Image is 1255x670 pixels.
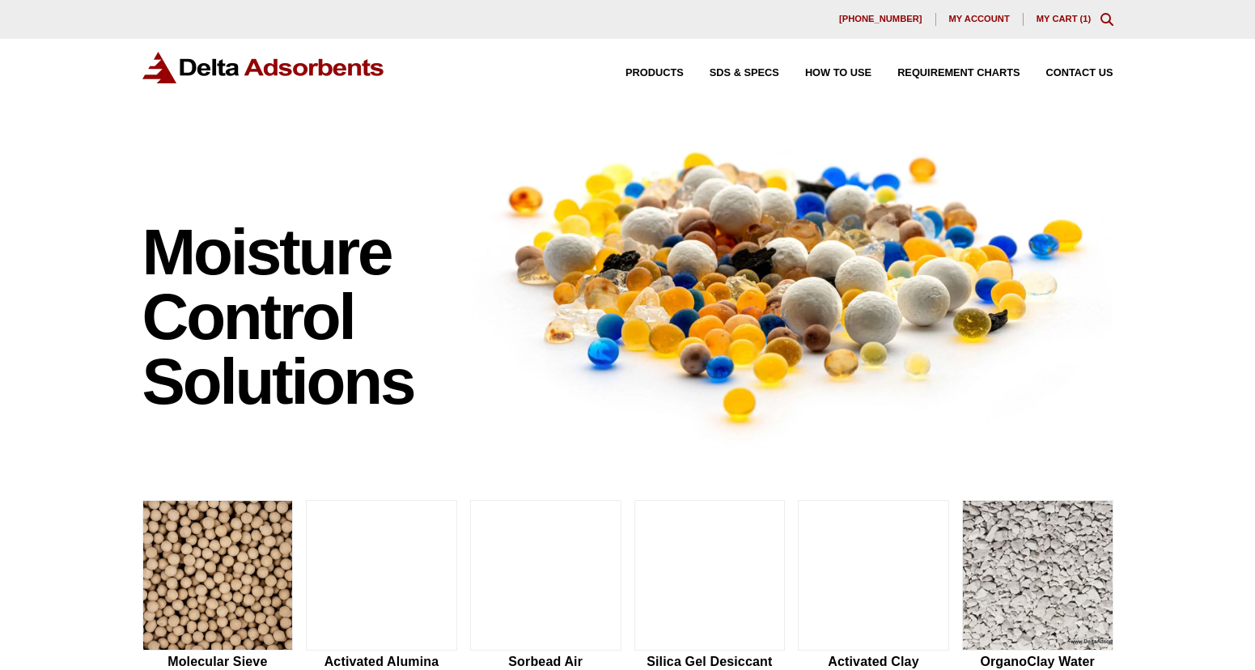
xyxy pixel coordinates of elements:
[949,15,1010,23] span: My account
[634,654,786,669] h2: Silica Gel Desiccant
[871,68,1020,78] a: Requirement Charts
[826,13,936,26] a: [PHONE_NUMBER]
[1046,68,1113,78] span: Contact Us
[1020,68,1113,78] a: Contact Us
[798,654,949,669] h2: Activated Clay
[897,68,1020,78] span: Requirement Charts
[142,654,294,669] h2: Molecular Sieve
[306,654,457,669] h2: Activated Alumina
[470,654,621,669] h2: Sorbead Air
[142,220,455,414] h1: Moisture Control Solutions
[625,68,684,78] span: Products
[1100,13,1113,26] div: Toggle Modal Content
[1083,14,1088,23] span: 1
[1037,14,1092,23] a: My Cart (1)
[936,13,1024,26] a: My account
[600,68,684,78] a: Products
[142,52,385,83] img: Delta Adsorbents
[805,68,871,78] span: How to Use
[470,122,1113,448] img: Image
[684,68,779,78] a: SDS & SPECS
[710,68,779,78] span: SDS & SPECS
[839,15,922,23] span: [PHONE_NUMBER]
[779,68,871,78] a: How to Use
